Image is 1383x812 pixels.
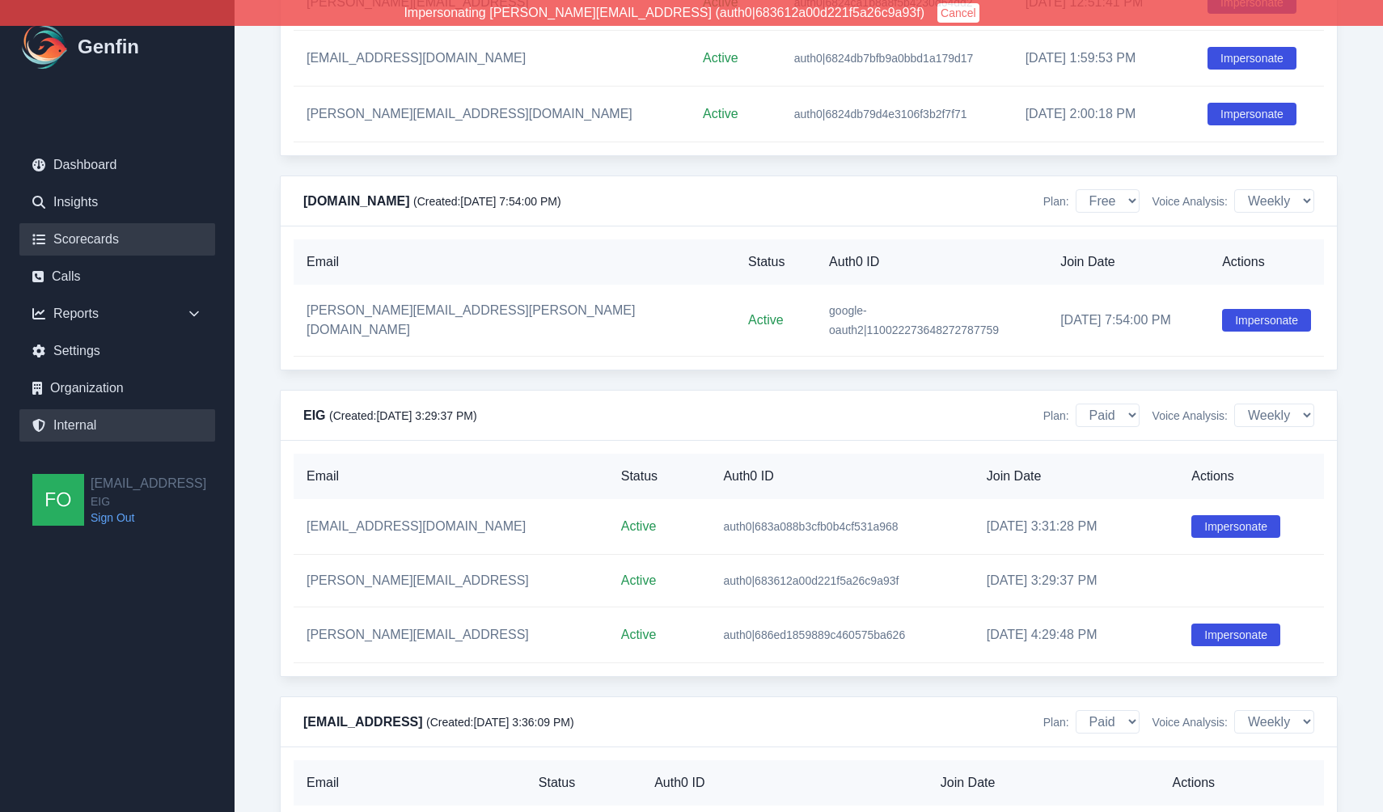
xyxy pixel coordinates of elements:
[19,409,215,442] a: Internal
[928,760,1160,806] th: Join Date
[974,555,1178,607] td: [DATE] 3:29:37 PM
[19,372,215,404] a: Organization
[294,87,690,142] td: [PERSON_NAME][EMAIL_ADDRESS][DOMAIN_NAME]
[329,409,477,422] span: (Created: [DATE] 3:29:37 PM )
[710,454,973,499] th: Auth0 ID
[1191,515,1280,538] button: Impersonate
[1043,193,1069,209] span: Plan:
[294,760,526,806] th: Email
[526,760,641,806] th: Status
[19,186,215,218] a: Insights
[723,520,898,533] span: auth0|683a088b3cfb0b4cf531a968
[1043,714,1069,730] span: Plan:
[794,108,967,121] span: auth0|6824db79d4e3106f3b2f7f71
[91,493,206,510] span: EIG
[413,195,561,208] span: (Created: [DATE] 7:54:00 PM )
[723,628,905,641] span: auth0|686ed1859889c460575ba626
[19,149,215,181] a: Dashboard
[19,21,71,73] img: Logo
[19,298,215,330] div: Reports
[1209,239,1324,285] th: Actions
[303,406,477,425] h4: EIG
[294,607,608,663] td: [PERSON_NAME][EMAIL_ADDRESS]
[621,573,657,587] span: Active
[1222,309,1311,332] button: Impersonate
[621,519,657,533] span: Active
[1047,285,1209,357] td: [DATE] 7:54:00 PM
[974,607,1178,663] td: [DATE] 4:29:48 PM
[294,555,608,607] td: [PERSON_NAME][EMAIL_ADDRESS]
[1152,193,1228,209] span: Voice Analysis:
[1013,31,1195,87] td: [DATE] 1:59:53 PM
[974,454,1178,499] th: Join Date
[19,335,215,367] a: Settings
[816,239,1047,285] th: Auth0 ID
[1043,408,1069,424] span: Plan:
[91,510,206,526] a: Sign Out
[1152,408,1228,424] span: Voice Analysis:
[1207,47,1296,70] button: Impersonate
[32,474,84,526] img: founders@genfin.ai
[829,304,999,336] span: google-oauth2|110022273648272787759
[19,260,215,293] a: Calls
[1207,103,1296,125] button: Impersonate
[294,31,690,87] td: [EMAIL_ADDRESS][DOMAIN_NAME]
[1178,454,1324,499] th: Actions
[748,313,784,327] span: Active
[1013,87,1195,142] td: [DATE] 2:00:18 PM
[91,474,206,493] h2: [EMAIL_ADDRESS]
[608,454,711,499] th: Status
[78,34,139,60] h1: Genfin
[641,760,928,806] th: Auth0 ID
[937,3,979,23] button: Cancel
[1160,760,1324,806] th: Actions
[294,499,608,555] td: [EMAIL_ADDRESS][DOMAIN_NAME]
[19,223,215,256] a: Scorecards
[723,574,899,587] span: auth0|683612a00d221f5a26c9a93f
[735,239,816,285] th: Status
[426,716,574,729] span: (Created: [DATE] 3:36:09 PM )
[303,192,561,211] h4: [DOMAIN_NAME]
[703,51,738,65] span: Active
[294,239,735,285] th: Email
[294,454,608,499] th: Email
[1191,624,1280,646] button: Impersonate
[703,107,738,121] span: Active
[621,628,657,641] span: Active
[1152,714,1228,730] span: Voice Analysis:
[974,499,1178,555] td: [DATE] 3:31:28 PM
[294,285,735,357] td: [PERSON_NAME][EMAIL_ADDRESS][PERSON_NAME][DOMAIN_NAME]
[794,52,974,65] span: auth0|6824db7bfb9a0bbd1a179d17
[303,713,574,732] h4: [EMAIL_ADDRESS]
[1047,239,1209,285] th: Join Date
